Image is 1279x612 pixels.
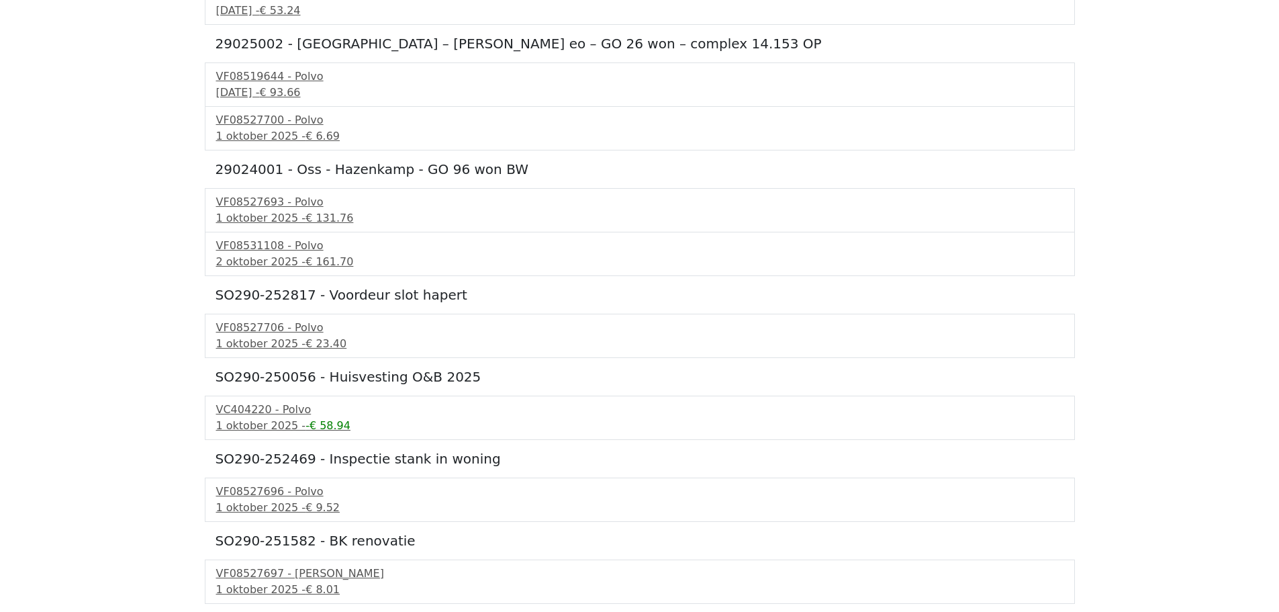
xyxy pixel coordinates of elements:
div: 1 oktober 2025 - [216,210,1063,226]
div: 1 oktober 2025 - [216,336,1063,352]
span: -€ 58.94 [305,419,350,432]
div: [DATE] - [216,3,1063,19]
a: VF08527697 - [PERSON_NAME]1 oktober 2025 -€ 8.01 [216,566,1063,598]
h5: SO290-251582 - BK renovatie [216,533,1064,549]
span: € 8.01 [305,583,340,596]
div: [DATE] - [216,85,1063,101]
span: € 6.69 [305,130,340,142]
div: 1 oktober 2025 - [216,128,1063,144]
h5: 29025002 - [GEOGRAPHIC_DATA] – [PERSON_NAME] eo – GO 26 won – complex 14.153 OP [216,36,1064,52]
a: VF08527693 - Polvo1 oktober 2025 -€ 131.76 [216,194,1063,226]
h5: SO290-252469 - Inspectie stank in woning [216,451,1064,467]
div: VF08527706 - Polvo [216,320,1063,336]
h5: SO290-252817 - Voordeur slot hapert [216,287,1064,303]
span: € 93.66 [259,86,300,99]
a: VF08519644 - Polvo[DATE] -€ 93.66 [216,69,1063,101]
span: € 131.76 [305,212,353,224]
div: VF08527697 - [PERSON_NAME] [216,566,1063,582]
h5: 29024001 - Oss - Hazenkamp - GO 96 won BW [216,161,1064,177]
span: € 9.52 [305,501,340,514]
a: VF08527706 - Polvo1 oktober 2025 -€ 23.40 [216,320,1063,352]
div: 1 oktober 2025 - [216,500,1063,516]
div: VF08527700 - Polvo [216,112,1063,128]
div: VF08527696 - Polvo [216,484,1063,500]
span: € 23.40 [305,337,346,350]
div: VF08519644 - Polvo [216,69,1063,85]
div: VF08531108 - Polvo [216,238,1063,254]
span: € 161.70 [305,255,353,268]
div: VF08527693 - Polvo [216,194,1063,210]
div: 1 oktober 2025 - [216,582,1063,598]
a: VC404220 - Polvo1 oktober 2025 --€ 58.94 [216,402,1063,434]
div: 1 oktober 2025 - [216,418,1063,434]
a: VF08531108 - Polvo2 oktober 2025 -€ 161.70 [216,238,1063,270]
div: VC404220 - Polvo [216,402,1063,418]
h5: SO290-250056 - Huisvesting O&B 2025 [216,369,1064,385]
span: € 53.24 [259,4,300,17]
div: 2 oktober 2025 - [216,254,1063,270]
a: VF08527700 - Polvo1 oktober 2025 -€ 6.69 [216,112,1063,144]
a: VF08527696 - Polvo1 oktober 2025 -€ 9.52 [216,484,1063,516]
